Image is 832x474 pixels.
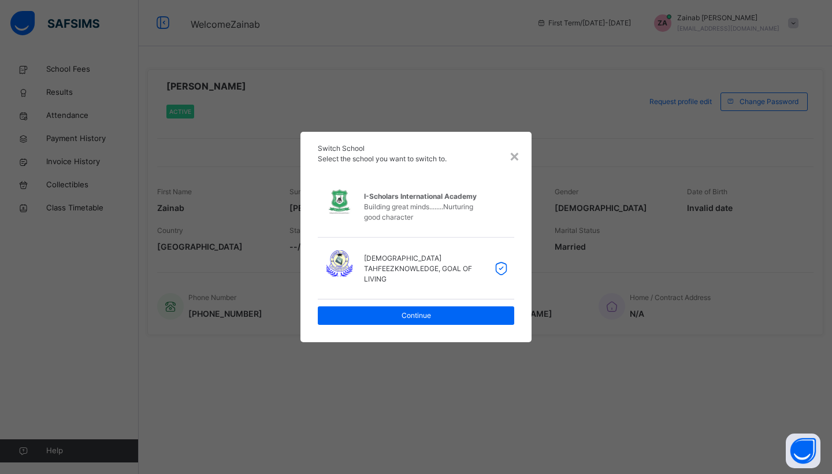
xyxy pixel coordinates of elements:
span: [DEMOGRAPHIC_DATA] TAHFEEZ [364,254,441,273]
p: Select the school you want to switch to. [318,154,514,164]
button: Open asap [786,434,820,468]
h2: Switch School [318,143,514,154]
span: I-Scholars International Academy [364,191,480,202]
div: × [509,143,520,168]
span: Continue [326,310,506,321]
span: Building great minds........Nurturing good character [364,202,473,221]
span: KNOWLEDGE, GOAL OF LIVING [364,264,472,283]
